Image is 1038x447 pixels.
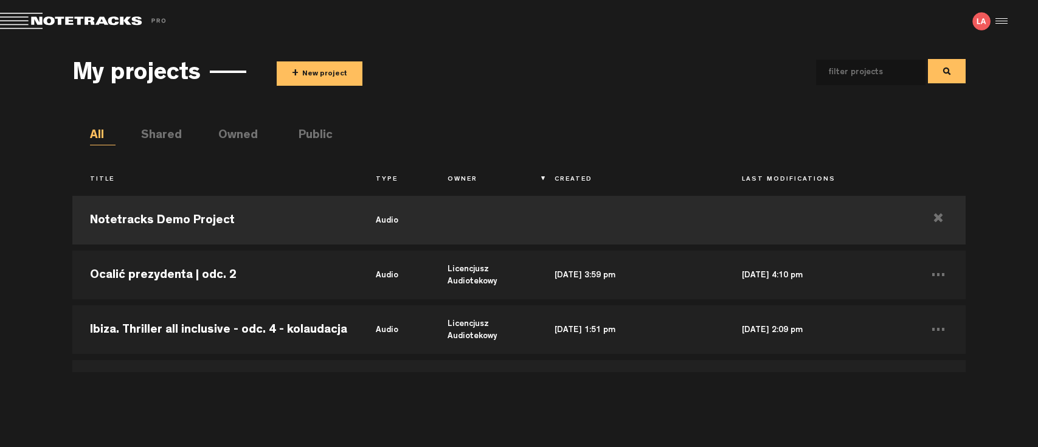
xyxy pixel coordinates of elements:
img: letters [972,12,991,30]
h3: My projects [72,61,201,88]
td: Licencjusz Audiotekowy [430,248,537,302]
td: ... [912,302,965,357]
th: Title [72,170,358,190]
th: Type [358,170,429,190]
span: + [292,67,299,81]
li: Shared [141,127,167,145]
td: [DATE] 2:09 pm [724,302,912,357]
td: ... [912,357,965,412]
li: Owned [218,127,244,145]
td: [DATE] 1:31 pm [537,357,724,412]
td: Ibiza. Thriller all inclusive - odc. 4 - kolaudacja [72,302,358,357]
th: Last Modifications [724,170,912,190]
td: Licencjusz Audiotekowy [430,302,537,357]
li: All [90,127,116,145]
td: ... [912,248,965,302]
th: Created [537,170,724,190]
td: [DATE] 1:35 pm [724,357,912,412]
td: Spisek - odc. 9 - do kolaudacji [72,357,358,412]
td: audio [358,302,429,357]
td: [DATE] 3:59 pm [537,248,724,302]
td: Ocalić prezydenta | odc. 2 [72,248,358,302]
td: Licencjusz Audiotekowy [430,357,537,412]
td: audio [358,357,429,412]
button: +New project [277,61,362,86]
td: [DATE] 4:10 pm [724,248,912,302]
th: Owner [430,170,537,190]
td: [DATE] 1:51 pm [537,302,724,357]
input: filter projects [816,60,906,85]
td: audio [358,193,429,248]
td: audio [358,248,429,302]
td: Notetracks Demo Project [72,193,358,248]
li: Public [299,127,324,145]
